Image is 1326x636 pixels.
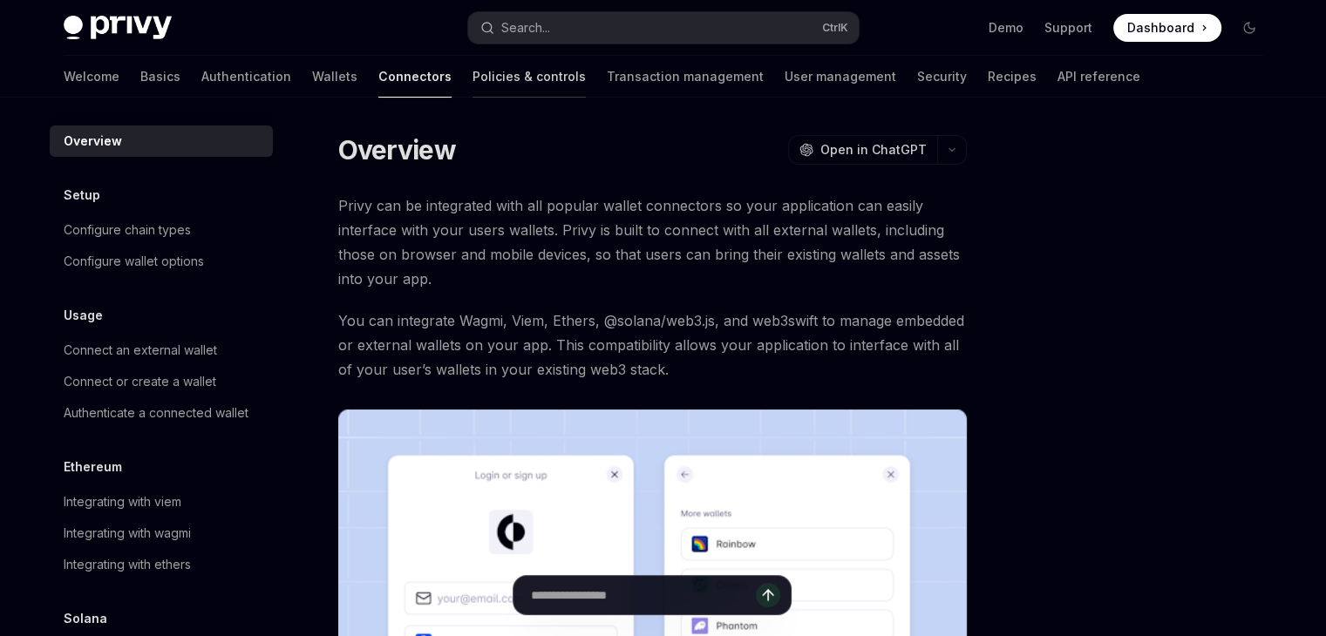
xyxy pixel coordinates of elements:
[64,608,107,629] h5: Solana
[989,19,1023,37] a: Demo
[788,135,937,165] button: Open in ChatGPT
[64,56,119,98] a: Welcome
[501,17,550,38] div: Search...
[917,56,967,98] a: Security
[50,549,273,580] a: Integrating with ethers
[50,214,273,246] a: Configure chain types
[64,220,191,240] div: Configure chain types
[378,56,452,98] a: Connectors
[468,12,859,44] button: Open search
[50,486,273,518] a: Integrating with viem
[50,397,273,429] a: Authenticate a connected wallet
[1057,56,1140,98] a: API reference
[50,366,273,397] a: Connect or create a wallet
[756,583,780,607] button: Send message
[64,491,181,512] div: Integrating with viem
[820,141,927,159] span: Open in ChatGPT
[64,185,100,206] h5: Setup
[201,56,291,98] a: Authentication
[64,457,122,477] h5: Ethereum
[64,523,191,544] div: Integrating with wagmi
[1113,14,1221,42] a: Dashboard
[50,246,273,277] a: Configure wallet options
[64,340,217,361] div: Connect an external wallet
[1235,14,1263,42] button: Toggle dark mode
[50,335,273,366] a: Connect an external wallet
[338,193,967,291] span: Privy can be integrated with all popular wallet connectors so your application can easily interfa...
[338,134,456,166] h1: Overview
[822,21,848,35] span: Ctrl K
[64,403,248,423] div: Authenticate a connected wallet
[607,56,764,98] a: Transaction management
[140,56,180,98] a: Basics
[531,576,756,614] input: Ask a question...
[312,56,357,98] a: Wallets
[785,56,896,98] a: User management
[50,125,273,157] a: Overview
[473,56,586,98] a: Policies & controls
[64,251,204,272] div: Configure wallet options
[64,305,103,326] h5: Usage
[1044,19,1092,37] a: Support
[64,371,216,392] div: Connect or create a wallet
[988,56,1037,98] a: Recipes
[64,554,191,575] div: Integrating with ethers
[338,308,967,382] span: You can integrate Wagmi, Viem, Ethers, @solana/web3.js, and web3swift to manage embedded or exter...
[50,518,273,549] a: Integrating with wagmi
[64,16,172,40] img: dark logo
[64,131,122,152] div: Overview
[1127,19,1194,37] span: Dashboard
